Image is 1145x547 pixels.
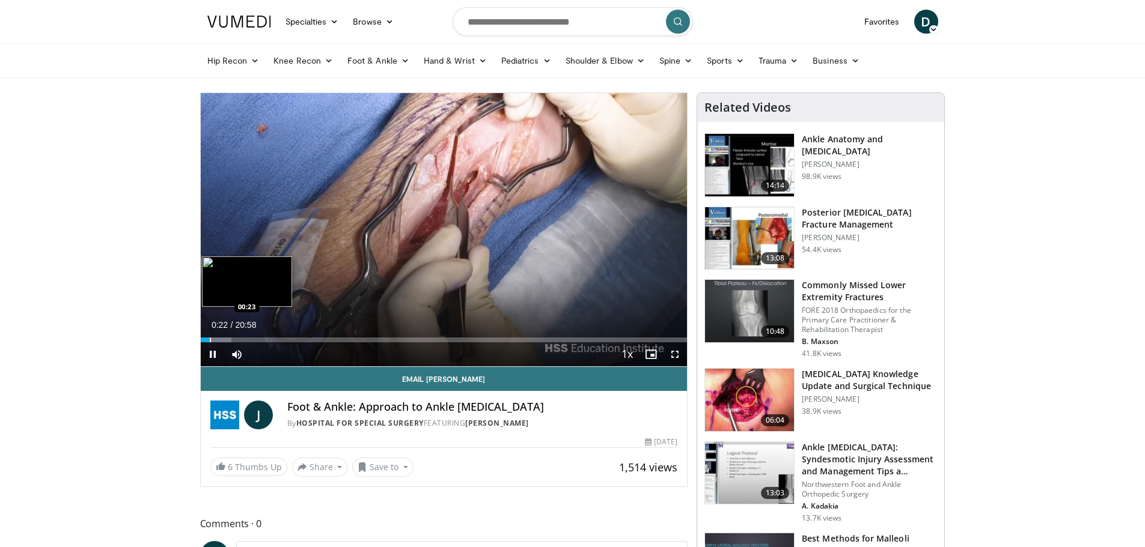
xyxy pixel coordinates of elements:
[802,441,937,477] h3: Ankle [MEDICAL_DATA]: Syndesmotic Injury Assessment and Management Tips a…
[700,49,751,73] a: Sports
[914,10,938,34] a: D
[210,400,239,429] img: Hospital for Special Surgery
[244,400,273,429] a: J
[761,180,790,192] span: 14:14
[751,49,806,73] a: Trauma
[802,133,937,157] h3: Ankle Anatomy and [MEDICAL_DATA]
[639,342,663,366] button: Enable picture-in-picture mode
[292,458,348,477] button: Share
[802,245,841,255] p: 54.4K views
[207,16,271,28] img: VuMedi Logo
[287,400,678,414] h4: Foot & Ankle: Approach to Ankle [MEDICAL_DATA]
[200,49,267,73] a: Hip Recon
[225,342,249,366] button: Mute
[802,337,937,346] p: B. Maxson
[802,207,937,231] h3: Posterior [MEDICAL_DATA] Fracture Management
[802,480,937,499] p: Northwestern Foot and Ankle Orthopedic Surgery
[704,441,937,523] a: 13:03 Ankle [MEDICAL_DATA]: Syndesmotic Injury Assessment and Management Tips a… Northwestern Foo...
[201,342,225,366] button: Pause
[417,49,494,73] a: Hand & Wrist
[802,394,937,404] p: [PERSON_NAME]
[704,279,937,358] a: 10:48 Commonly Missed Lower Extremity Fractures FORE 2018 Orthopaedics for the Primary Care Pract...
[802,279,937,303] h3: Commonly Missed Lower Extremity Fractures
[615,342,639,366] button: Playback Rate
[465,418,529,428] a: [PERSON_NAME]
[802,406,841,416] p: 38.9K views
[705,207,794,270] img: 50e07c4d-707f-48cd-824d-a6044cd0d074.150x105_q85_crop-smart_upscale.jpg
[266,49,340,73] a: Knee Recon
[340,49,417,73] a: Foot & Ankle
[704,368,937,432] a: 06:04 [MEDICAL_DATA] Knowledge Update and Surgical Technique [PERSON_NAME] 38.9K views
[453,7,693,36] input: Search topics, interventions
[201,367,688,391] a: Email [PERSON_NAME]
[802,172,841,181] p: 98.9K views
[558,49,652,73] a: Shoulder & Elbow
[200,516,688,531] span: Comments 0
[705,134,794,196] img: d079e22e-f623-40f6-8657-94e85635e1da.150x105_q85_crop-smart_upscale.jpg
[802,160,937,169] p: [PERSON_NAME]
[761,325,790,337] span: 10:48
[619,460,677,474] span: 1,514 views
[201,93,688,367] video-js: Video Player
[704,207,937,270] a: 13:08 Posterior [MEDICAL_DATA] Fracture Management [PERSON_NAME] 54.4K views
[705,442,794,504] img: 476a2f31-7f3f-4e9d-9d33-f87c8a4a8783.150x105_q85_crop-smart_upscale.jpg
[645,437,677,447] div: [DATE]
[278,10,346,34] a: Specialties
[805,49,867,73] a: Business
[802,233,937,243] p: [PERSON_NAME]
[704,100,791,115] h4: Related Videos
[802,513,841,523] p: 13.7K views
[652,49,700,73] a: Spine
[761,414,790,426] span: 06:04
[663,342,687,366] button: Fullscreen
[802,306,937,334] p: FORE 2018 Orthopaedics for the Primary Care Practitioner & Rehabilitation Therapist
[235,320,256,330] span: 20:58
[228,461,233,473] span: 6
[857,10,907,34] a: Favorites
[802,368,937,392] h3: [MEDICAL_DATA] Knowledge Update and Surgical Technique
[802,501,937,511] p: A. Kadakia
[202,256,292,307] img: image.jpeg
[352,458,414,477] button: Save to
[704,133,937,197] a: 14:14 Ankle Anatomy and [MEDICAL_DATA] [PERSON_NAME] 98.9K views
[287,418,678,429] div: By FEATURING
[705,369,794,431] img: XzOTlMlQSGUnbGTX4xMDoxOjBzMTt2bJ.150x105_q85_crop-smart_upscale.jpg
[212,320,228,330] span: 0:22
[231,320,233,330] span: /
[761,487,790,499] span: 13:03
[201,337,688,342] div: Progress Bar
[705,280,794,342] img: 4aa379b6-386c-4fb5-93ee-de5617843a87.150x105_q85_crop-smart_upscale.jpg
[761,252,790,264] span: 13:08
[346,10,401,34] a: Browse
[802,349,841,358] p: 41.8K views
[296,418,424,428] a: Hospital for Special Surgery
[210,458,287,476] a: 6 Thumbs Up
[494,49,558,73] a: Pediatrics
